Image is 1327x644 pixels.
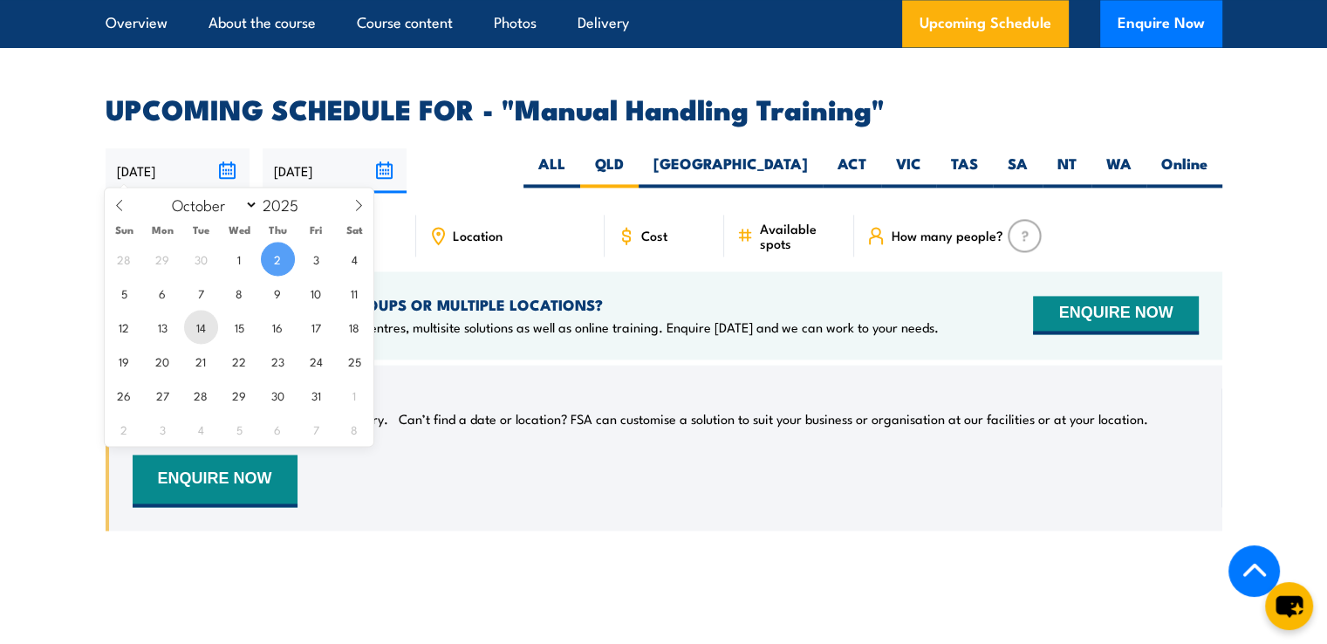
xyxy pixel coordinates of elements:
[222,378,257,412] span: October 29, 2025
[1033,296,1198,334] button: ENQUIRE NOW
[453,228,503,243] span: Location
[184,242,218,276] span: September 30, 2025
[146,412,180,446] span: November 3, 2025
[399,410,1148,428] p: Can’t find a date or location? FSA can customise a solution to suit your business or organisation...
[299,242,333,276] span: October 3, 2025
[184,378,218,412] span: October 28, 2025
[107,242,141,276] span: September 28, 2025
[107,276,141,310] span: October 5, 2025
[338,412,372,446] span: November 8, 2025
[261,412,295,446] span: November 6, 2025
[299,310,333,344] span: October 17, 2025
[105,224,143,236] span: Sun
[261,310,295,344] span: October 16, 2025
[106,148,250,193] input: From date
[222,412,257,446] span: November 5, 2025
[184,276,218,310] span: October 7, 2025
[220,224,258,236] span: Wed
[184,310,218,344] span: October 14, 2025
[580,154,639,188] label: QLD
[823,154,881,188] label: ACT
[258,224,297,236] span: Thu
[261,344,295,378] span: October 23, 2025
[338,242,372,276] span: October 4, 2025
[891,228,1002,243] span: How many people?
[993,154,1043,188] label: SA
[133,455,298,507] button: ENQUIRE NOW
[261,276,295,310] span: October 9, 2025
[338,310,372,344] span: October 18, 2025
[261,242,295,276] span: October 2, 2025
[107,412,141,446] span: November 2, 2025
[1043,154,1091,188] label: NT
[338,344,372,378] span: October 25, 2025
[222,344,257,378] span: October 22, 2025
[107,344,141,378] span: October 19, 2025
[641,228,667,243] span: Cost
[133,295,939,314] h4: NEED TRAINING FOR LARGER GROUPS OR MULTIPLE LOCATIONS?
[146,344,180,378] span: October 20, 2025
[222,310,257,344] span: October 15, 2025
[338,378,372,412] span: November 1, 2025
[163,193,258,216] select: Month
[299,344,333,378] span: October 24, 2025
[143,224,181,236] span: Mon
[106,96,1222,120] h2: UPCOMING SCHEDULE FOR - "Manual Handling Training"
[1265,582,1313,630] button: chat-button
[146,378,180,412] span: October 27, 2025
[936,154,993,188] label: TAS
[146,242,180,276] span: September 29, 2025
[523,154,580,188] label: ALL
[299,378,333,412] span: October 31, 2025
[335,224,373,236] span: Sat
[133,319,939,336] p: We offer onsite training, training at our centres, multisite solutions as well as online training...
[338,276,372,310] span: October 11, 2025
[222,276,257,310] span: October 8, 2025
[107,378,141,412] span: October 26, 2025
[107,310,141,344] span: October 12, 2025
[261,378,295,412] span: October 30, 2025
[1146,154,1222,188] label: Online
[184,412,218,446] span: November 4, 2025
[258,194,316,215] input: Year
[299,412,333,446] span: November 7, 2025
[146,276,180,310] span: October 6, 2025
[1091,154,1146,188] label: WA
[222,242,257,276] span: October 1, 2025
[181,224,220,236] span: Tue
[299,276,333,310] span: October 10, 2025
[759,221,842,250] span: Available spots
[263,148,407,193] input: To date
[297,224,335,236] span: Fri
[146,310,180,344] span: October 13, 2025
[184,344,218,378] span: October 21, 2025
[639,154,823,188] label: [GEOGRAPHIC_DATA]
[881,154,936,188] label: VIC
